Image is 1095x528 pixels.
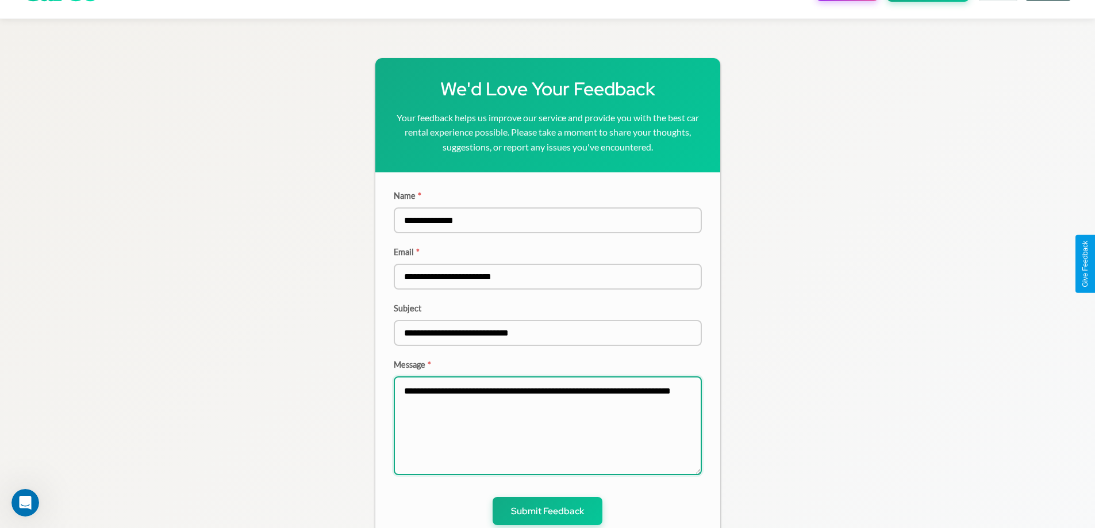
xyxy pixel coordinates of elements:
[394,303,702,313] label: Subject
[394,110,702,155] p: Your feedback helps us improve our service and provide you with the best car rental experience po...
[394,247,702,257] label: Email
[11,489,39,517] iframe: Intercom live chat
[394,191,702,201] label: Name
[394,360,702,369] label: Message
[493,497,602,525] button: Submit Feedback
[394,76,702,101] h1: We'd Love Your Feedback
[1081,241,1089,287] div: Give Feedback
